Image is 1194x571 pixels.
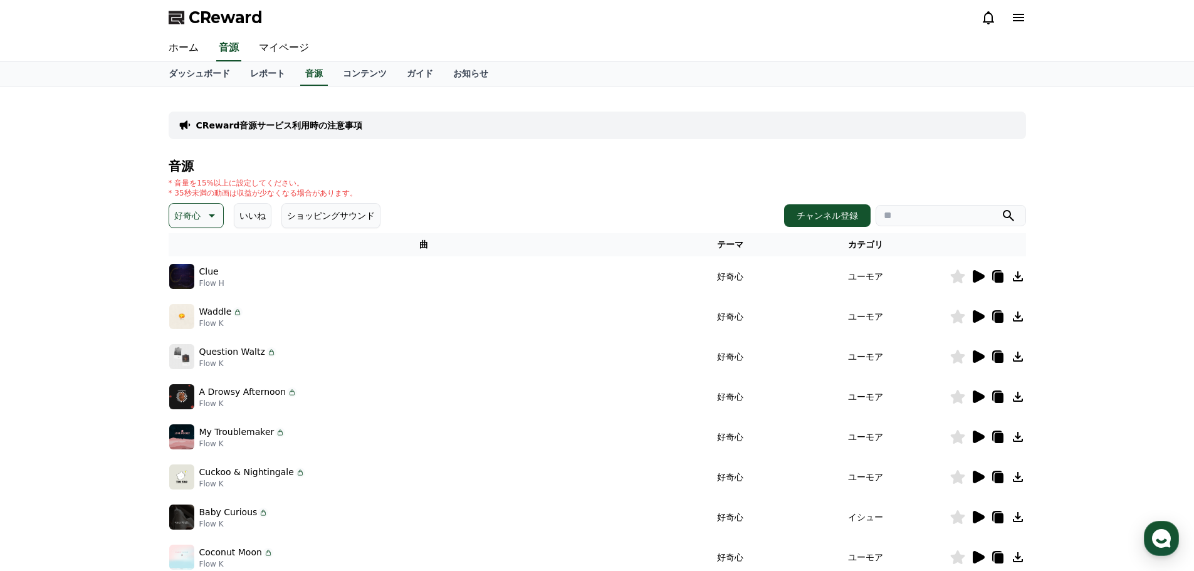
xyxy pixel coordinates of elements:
[169,203,224,228] button: 好奇心
[199,519,269,529] p: Flow K
[169,505,194,530] img: music
[199,479,305,489] p: Flow K
[679,296,782,337] td: 好奇心
[169,304,194,329] img: music
[169,8,263,28] a: CReward
[443,62,498,86] a: お知らせ
[679,377,782,417] td: 好奇心
[679,233,782,256] th: テーマ
[199,466,294,479] p: Cuckoo & Nightingale
[169,344,194,369] img: music
[679,417,782,457] td: 好奇心
[397,62,443,86] a: ガイド
[174,207,201,224] p: 好奇心
[199,506,258,519] p: Baby Curious
[169,264,194,289] img: music
[679,457,782,497] td: 好奇心
[199,265,219,278] p: Clue
[249,35,319,61] a: マイページ
[234,203,271,228] button: いいね
[196,119,363,132] a: CReward音源サービス利用時の注意事項
[333,62,397,86] a: コンテンツ
[169,464,194,490] img: music
[199,305,232,318] p: Waddle
[199,439,286,449] p: Flow K
[782,296,950,337] td: ユーモア
[169,545,194,570] img: music
[782,337,950,377] td: ユーモア
[679,256,782,296] td: 好奇心
[300,62,328,86] a: 音源
[199,318,243,328] p: Flow K
[199,385,286,399] p: A Drowsy Afternoon
[169,188,357,198] p: * 35秒未満の動画は収益が少なくなる場合があります。
[281,203,380,228] button: ショッピングサウンド
[169,233,679,256] th: 曲
[169,178,357,188] p: * 音量を15%以上に設定してください。
[679,337,782,377] td: 好奇心
[189,8,263,28] span: CReward
[199,278,224,288] p: Flow H
[782,256,950,296] td: ユーモア
[159,35,209,61] a: ホーム
[169,159,1026,173] h4: 音源
[199,559,273,569] p: Flow K
[199,399,298,409] p: Flow K
[782,417,950,457] td: ユーモア
[169,424,194,449] img: music
[199,345,265,359] p: Question Waltz
[784,204,871,227] button: チャンネル登録
[782,233,950,256] th: カテゴリ
[782,457,950,497] td: ユーモア
[782,377,950,417] td: ユーモア
[199,359,276,369] p: Flow K
[782,497,950,537] td: イシュー
[169,384,194,409] img: music
[216,35,241,61] a: 音源
[199,546,262,559] p: Coconut Moon
[199,426,275,439] p: My Troublemaker
[679,497,782,537] td: 好奇心
[240,62,295,86] a: レポート
[159,62,240,86] a: ダッシュボード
